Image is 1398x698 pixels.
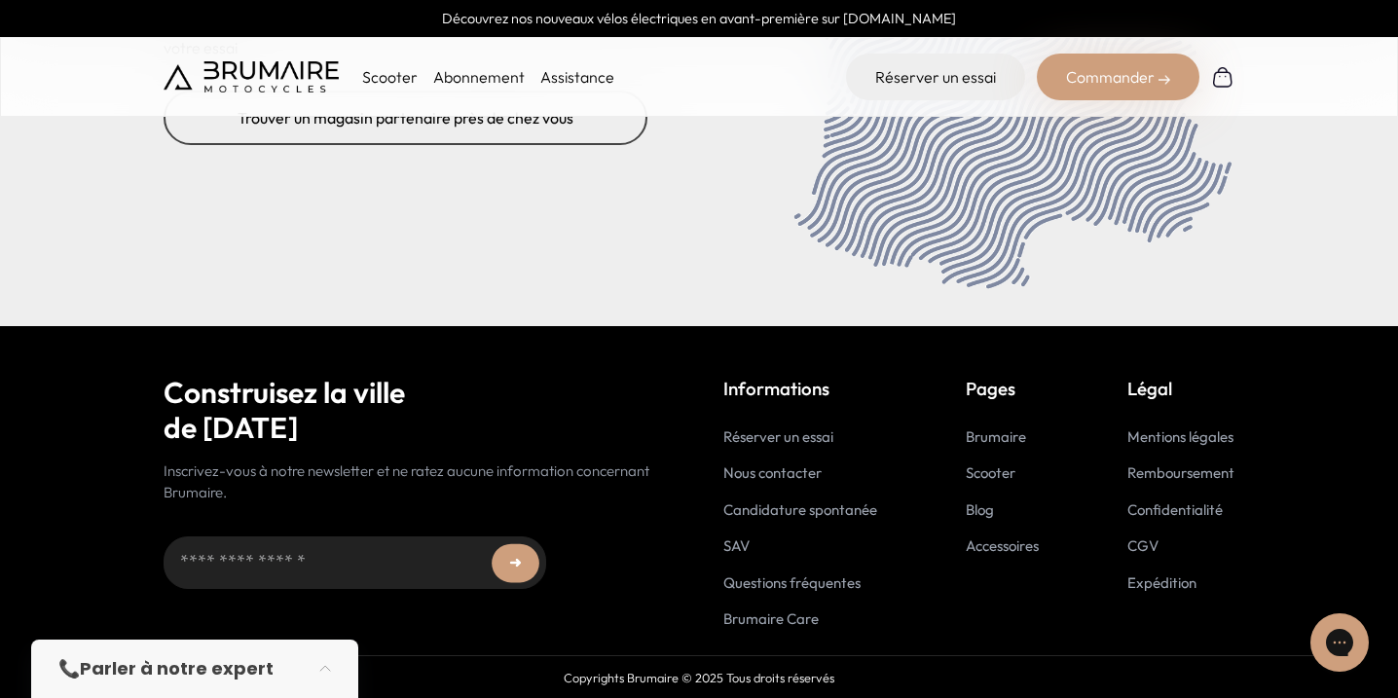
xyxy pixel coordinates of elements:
[1037,54,1199,100] div: Commander
[492,544,539,583] button: ➜
[164,61,339,92] img: Brumaire Motocycles
[164,91,647,145] a: Trouver un magasin partenaire près de chez vous
[1127,375,1234,402] p: Légal
[1127,536,1159,555] a: CGV
[723,536,750,555] a: SAV
[1159,74,1170,86] img: right-arrow-2.png
[164,375,675,445] h2: Construisez la ville de [DATE]
[1301,606,1379,679] iframe: Gorgias live chat messenger
[966,536,1039,555] a: Accessoires
[70,669,1328,687] p: Copyrights Brumaire © 2025 Tous droits réservés
[966,463,1015,482] a: Scooter
[1211,65,1234,89] img: Panier
[723,463,822,482] a: Nous contacter
[433,67,525,87] a: Abonnement
[1127,573,1196,592] a: Expédition
[966,500,994,519] a: Blog
[164,460,675,504] p: Inscrivez-vous à notre newsletter et ne ratez aucune information concernant Brumaire.
[723,500,877,519] a: Candidature spontanée
[846,54,1025,100] a: Réserver un essai
[723,573,861,592] a: Questions fréquentes
[1127,463,1234,482] a: Remboursement
[723,375,877,402] p: Informations
[723,609,819,628] a: Brumaire Care
[362,65,418,89] p: Scooter
[1127,500,1223,519] a: Confidentialité
[966,375,1039,402] p: Pages
[540,67,614,87] a: Assistance
[1127,427,1233,446] a: Mentions légales
[164,536,546,589] input: Adresse email...
[966,427,1026,446] a: Brumaire
[723,427,833,446] a: Réserver un essai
